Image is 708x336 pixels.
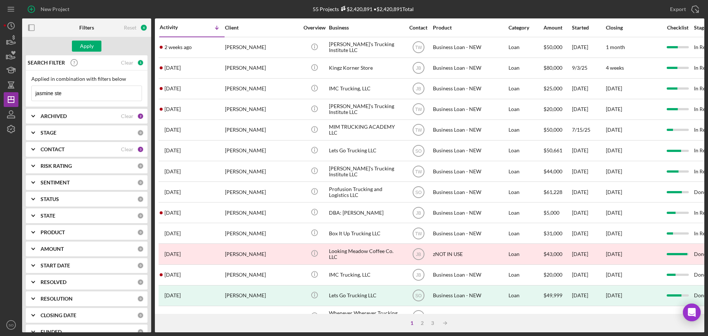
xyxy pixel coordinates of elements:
[415,148,421,153] text: SO
[164,231,181,236] time: 2025-03-24 17:30
[433,244,507,264] div: zNOT IN USE
[670,2,686,17] div: Export
[164,169,181,174] time: 2025-05-21 21:23
[415,128,422,133] text: TW
[225,182,299,202] div: [PERSON_NAME]
[415,45,422,50] text: TW
[80,41,94,52] div: Apply
[606,271,622,278] time: [DATE]
[572,224,605,243] div: [DATE]
[225,120,299,140] div: [PERSON_NAME]
[683,304,701,321] div: Open Intercom Messenger
[663,2,704,17] button: Export
[509,203,543,222] div: Loan
[606,168,622,174] time: [DATE]
[572,58,605,78] div: 9/3/25
[121,60,133,66] div: Clear
[433,265,507,285] div: Business Loan - NEW
[72,41,101,52] button: Apply
[137,146,144,153] div: 3
[225,79,299,98] div: [PERSON_NAME]
[329,38,403,57] div: [PERSON_NAME]'s Trucking Institute LLC
[137,229,144,236] div: 0
[433,141,507,160] div: Business Loan - NEW
[329,286,403,305] div: Lets Go Trucking LLC
[606,209,622,216] time: [DATE]
[22,2,77,17] button: New Project
[572,203,605,222] div: [DATE]
[416,252,421,257] text: JB
[137,163,144,169] div: 0
[225,203,299,222] div: [PERSON_NAME]
[407,320,417,326] div: 1
[433,306,507,326] div: Business Loan - NEW
[137,212,144,219] div: 0
[433,224,507,243] div: Business Loan - NEW
[606,313,622,319] time: [DATE]
[544,85,562,91] span: $25,000
[572,306,605,326] div: [DATE]
[225,224,299,243] div: [PERSON_NAME]
[433,182,507,202] div: Business Loan - NEW
[137,196,144,202] div: 0
[164,210,181,216] time: 2025-04-25 16:14
[433,203,507,222] div: Business Loan - NEW
[164,106,181,112] time: 2025-07-16 21:02
[339,6,372,12] div: $2,420,891
[329,120,403,140] div: MIM TRUCKING ACADEMY LLC
[137,179,144,186] div: 0
[416,66,421,71] text: JB
[140,24,147,31] div: 6
[427,320,438,326] div: 3
[121,113,133,119] div: Clear
[509,286,543,305] div: Loan
[509,25,543,31] div: Category
[137,329,144,335] div: 0
[606,44,625,50] time: 1 month
[572,141,605,160] div: [DATE]
[164,292,181,298] time: 2025-01-15 23:06
[164,148,181,153] time: 2025-06-05 21:12
[124,25,136,31] div: Reset
[544,168,562,174] span: $44,000
[405,25,432,31] div: Contact
[606,85,622,91] time: [DATE]
[137,246,144,252] div: 0
[509,244,543,264] div: Loan
[544,286,571,305] div: $49,999
[572,79,605,98] div: [DATE]
[415,314,422,319] text: TW
[225,38,299,57] div: [PERSON_NAME]
[41,2,69,17] div: New Project
[606,292,622,298] div: [DATE]
[415,231,422,236] text: TW
[606,189,622,195] time: [DATE]
[164,251,181,257] time: 2025-02-08 18:41
[225,265,299,285] div: [PERSON_NAME]
[41,113,67,119] b: ARCHIVED
[544,244,571,264] div: $43,000
[509,224,543,243] div: Loan
[137,262,144,269] div: 0
[164,86,181,91] time: 2025-08-07 21:46
[41,213,55,219] b: STATE
[329,25,403,31] div: Business
[544,313,562,319] span: $50,000
[572,286,605,305] div: [DATE]
[41,163,72,169] b: RISK RATING
[572,265,605,285] div: [DATE]
[544,44,562,50] span: $50,000
[544,25,571,31] div: Amount
[662,25,693,31] div: Checklist
[4,318,18,332] button: SO
[509,79,543,98] div: Loan
[329,182,403,202] div: Profusion Trucking and Logistics LLC
[433,120,507,140] div: Business Loan - NEW
[572,25,605,31] div: Started
[164,313,181,319] time: 2024-10-18 16:49
[572,244,605,264] div: [DATE]
[329,79,403,98] div: IMC Trucking, LLC
[41,196,59,202] b: STATUS
[509,306,543,326] div: Loan
[416,210,421,215] text: JB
